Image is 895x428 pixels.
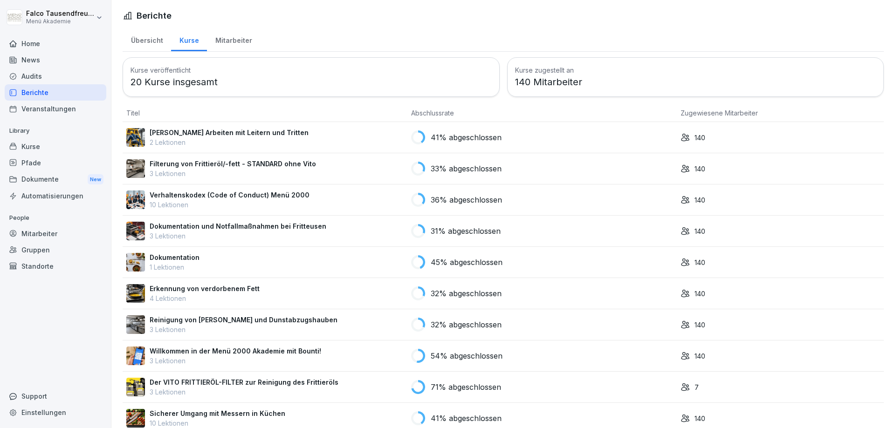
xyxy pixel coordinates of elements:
[131,65,492,75] h3: Kurse veröffentlicht
[126,315,145,334] img: mfnj94a6vgl4cypi86l5ezmw.png
[126,284,145,303] img: vqex8dna0ap6n9z3xzcqrj3m.png
[5,52,106,68] a: News
[695,164,705,174] p: 140
[5,188,106,204] a: Automatisierungen
[5,258,106,274] a: Standorte
[126,378,145,396] img: lxawnajjsce9vyoprlfqagnf.png
[26,18,94,25] p: Menü Akademie
[150,408,285,418] p: Sicherer Umgang mit Messern in Küchen
[5,388,106,404] div: Support
[431,163,502,174] p: 33% abgeschlossen
[5,404,106,421] a: Einstellungen
[131,75,492,89] p: 20 Kurse insgesamt
[150,356,321,366] p: 3 Lektionen
[695,351,705,361] p: 140
[5,242,106,258] a: Gruppen
[431,288,502,299] p: 32% abgeschlossen
[515,75,876,89] p: 140 Mitarbeiter
[695,133,705,143] p: 140
[431,225,501,237] p: 31% abgeschlossen
[431,350,503,361] p: 54% abgeschlossen
[126,109,140,117] span: Titel
[171,27,207,51] a: Kurse
[150,387,338,397] p: 3 Lektionen
[695,320,705,330] p: 140
[126,253,145,272] img: jg117puhp44y4en97z3zv7dk.png
[150,293,260,303] p: 4 Lektionen
[207,27,260,51] a: Mitarbeiter
[695,382,699,392] p: 7
[695,258,705,267] p: 140
[150,159,316,169] p: Filterung von Frittieröl/-fett - STANDARD ohne Vito
[150,252,200,262] p: Dokumentation
[515,65,876,75] h3: Kurse zugestellt an
[5,35,106,52] a: Home
[5,123,106,138] p: Library
[681,109,758,117] span: Zugewiesene Mitarbeiter
[5,211,106,225] p: People
[150,169,316,178] p: 3 Lektionen
[150,221,326,231] p: Dokumentation und Notfallmaßnahmen bei Fritteusen
[431,413,502,424] p: 41% abgeschlossen
[695,414,705,423] p: 140
[150,346,321,356] p: Willkommen in der Menü 2000 Akademie mit Bounti!
[431,257,503,268] p: 45% abgeschlossen
[150,284,260,293] p: Erkennung von verdorbenem Fett
[126,222,145,240] img: t30obnioake0y3p0okzoia1o.png
[150,137,309,147] p: 2 Lektionen
[150,315,337,325] p: Reinigung von [PERSON_NAME] und Dunstabzugshauben
[137,9,172,22] h1: Berichte
[695,226,705,236] p: 140
[150,231,326,241] p: 3 Lektionen
[5,155,106,171] a: Pfade
[150,200,310,210] p: 10 Lektionen
[150,418,285,428] p: 10 Lektionen
[150,190,310,200] p: Verhaltenskodex (Code of Conduct) Menü 2000
[126,190,145,209] img: hh3kvobgi93e94d22i1c6810.png
[431,194,502,205] p: 36% abgeschlossen
[5,101,106,117] a: Veranstaltungen
[126,346,145,365] img: xh3bnih80d1pxcetv9zsuevg.png
[431,319,502,330] p: 32% abgeschlossen
[5,138,106,155] a: Kurse
[5,68,106,84] a: Audits
[88,174,103,185] div: New
[150,325,337,334] p: 3 Lektionen
[695,289,705,299] p: 140
[431,381,501,393] p: 71% abgeschlossen
[126,159,145,178] img: lnrteyew03wyeg2dvomajll7.png
[5,225,106,242] a: Mitarbeiter
[150,377,338,387] p: Der VITO FRITTIERÖL-FILTER zur Reinigung des Frittieröls
[150,128,309,137] p: [PERSON_NAME] Arbeiten mit Leitern und Tritten
[126,128,145,147] img: v7bxruicv7vvt4ltkcopmkzf.png
[695,195,705,205] p: 140
[126,409,145,428] img: bnqppd732b90oy0z41dk6kj2.png
[5,171,106,188] div: Dokumente
[5,84,106,101] a: Berichte
[150,262,200,272] p: 1 Lektionen
[431,132,502,143] p: 41% abgeschlossen
[123,27,171,51] a: Übersicht
[26,10,94,18] p: Falco Tausendfreund
[5,171,106,188] a: DokumenteNew
[407,104,677,122] th: Abschlussrate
